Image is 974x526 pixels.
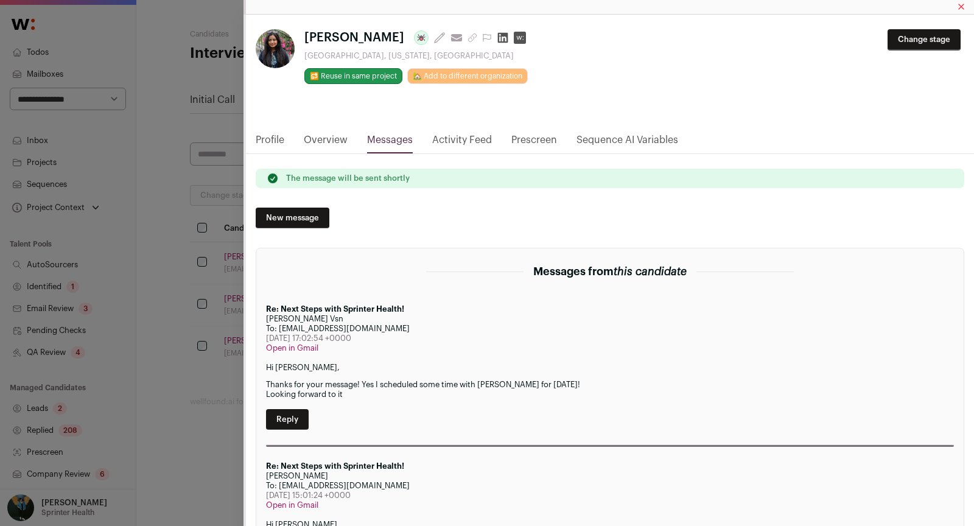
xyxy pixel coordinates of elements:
[266,304,954,314] div: Re: Next Steps with Sprinter Health!
[286,174,410,183] p: The message will be sent shortly
[304,29,404,46] span: [PERSON_NAME]
[266,501,318,509] a: Open in Gmail
[432,133,492,153] a: Activity Feed
[614,266,687,277] span: this candidate
[256,208,329,228] a: New message
[266,324,954,334] div: To: [EMAIL_ADDRESS][DOMAIN_NAME]
[266,461,954,471] div: Re: Next Steps with Sprinter Health!
[511,133,557,153] a: Prescreen
[304,133,348,153] a: Overview
[407,68,528,84] a: 🏡 Add to different organization
[266,344,318,352] a: Open in Gmail
[576,133,678,153] a: Sequence AI Variables
[533,263,687,280] h2: Messages from
[304,51,531,61] div: [GEOGRAPHIC_DATA], [US_STATE], [GEOGRAPHIC_DATA]
[888,29,961,51] button: Change stage
[256,133,284,153] a: Profile
[266,491,954,500] div: [DATE] 15:01:24 +0000
[266,363,954,373] p: Hi [PERSON_NAME],
[266,409,309,430] a: Reply
[266,471,954,481] div: [PERSON_NAME]
[266,334,954,343] div: [DATE] 17:02:54 +0000
[266,481,954,491] div: To: [EMAIL_ADDRESS][DOMAIN_NAME]
[266,314,954,324] div: [PERSON_NAME] Vsn
[266,380,954,399] p: Thanks for your message! Yes I scheduled some time with [PERSON_NAME] for [DATE]! Looking forward...
[256,29,295,68] img: e747bbac44cdceba3820c11242edc28c27bedd2f704b7c4e919124f7ef3c5ce1.jpg
[367,133,413,153] a: Messages
[304,68,402,84] button: 🔂 Reuse in same project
